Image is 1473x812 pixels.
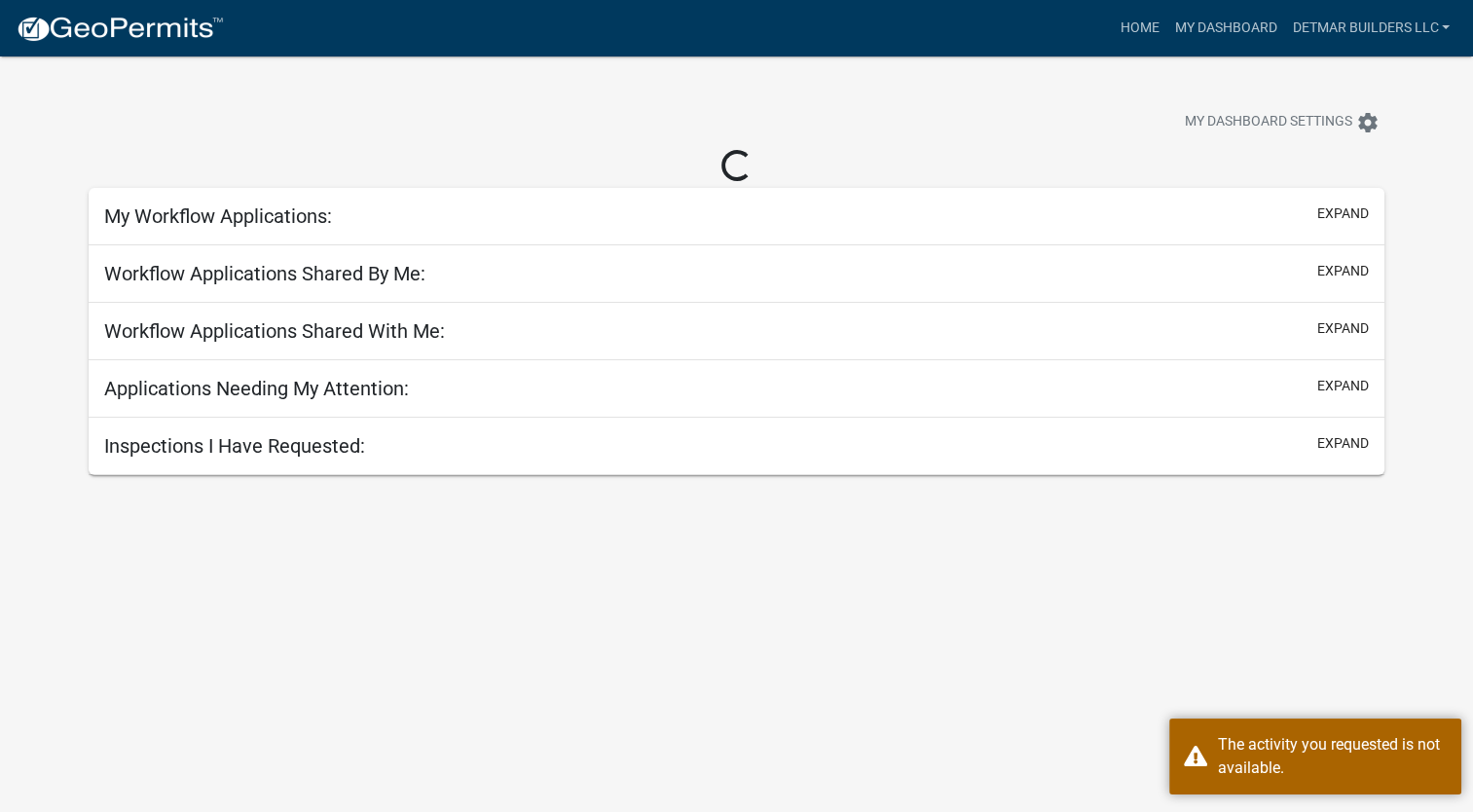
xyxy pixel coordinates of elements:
[1218,733,1447,780] div: The activity you requested is not available.
[1317,318,1369,339] button: expand
[104,377,409,400] h5: Applications Needing My Attention:
[1112,10,1166,47] a: Home
[1166,10,1284,47] a: My Dashboard
[104,434,365,458] h5: Inspections I Have Requested:
[1185,111,1352,134] span: My Dashboard Settings
[1317,261,1369,281] button: expand
[104,319,445,343] h5: Workflow Applications Shared With Me:
[1169,103,1395,141] button: My Dashboard Settingssettings
[104,262,425,285] h5: Workflow Applications Shared By Me:
[104,204,332,228] h5: My Workflow Applications:
[1317,433,1369,454] button: expand
[1356,111,1380,134] i: settings
[1317,203,1369,224] button: expand
[1317,376,1369,396] button: expand
[1284,10,1457,47] a: Detmar Builders LLC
